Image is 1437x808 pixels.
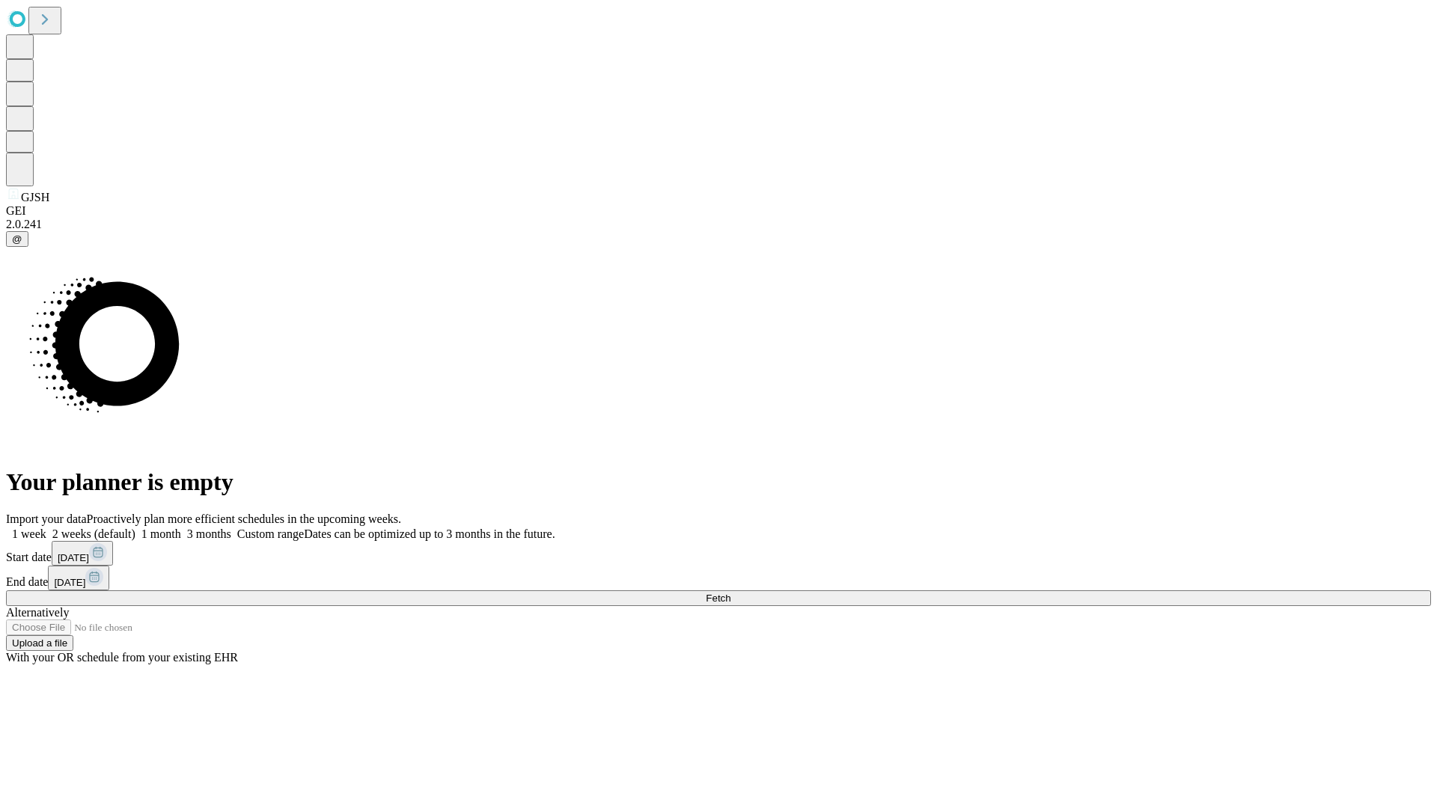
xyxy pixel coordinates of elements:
span: 1 month [141,527,181,540]
button: Upload a file [6,635,73,651]
span: With your OR schedule from your existing EHR [6,651,238,664]
div: 2.0.241 [6,218,1431,231]
button: @ [6,231,28,247]
span: Import your data [6,512,87,525]
span: Custom range [237,527,304,540]
span: 3 months [187,527,231,540]
span: 1 week [12,527,46,540]
span: [DATE] [58,552,89,563]
span: [DATE] [54,577,85,588]
div: GEI [6,204,1431,218]
button: Fetch [6,590,1431,606]
span: @ [12,233,22,245]
button: [DATE] [52,541,113,566]
h1: Your planner is empty [6,468,1431,496]
span: Dates can be optimized up to 3 months in the future. [304,527,555,540]
div: End date [6,566,1431,590]
span: Fetch [706,593,730,604]
span: 2 weeks (default) [52,527,135,540]
span: Proactively plan more efficient schedules in the upcoming weeks. [87,512,401,525]
span: GJSH [21,191,49,203]
div: Start date [6,541,1431,566]
button: [DATE] [48,566,109,590]
span: Alternatively [6,606,69,619]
